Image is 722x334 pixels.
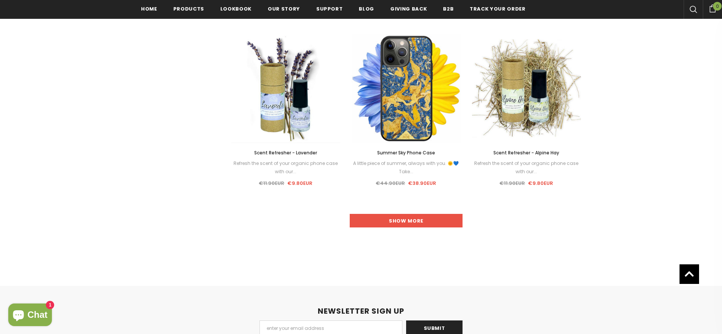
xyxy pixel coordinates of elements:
[231,159,340,176] div: Refresh the scent of your organic phone case with our...
[352,149,461,157] a: Summer Sky Phone Case
[493,149,559,156] span: Scent Refresher - Alpine Hay
[377,149,435,156] span: Summer Sky Phone Case
[350,214,463,227] a: Show more
[318,306,404,316] span: NEWSLETTER SIGN UP
[259,180,284,187] span: €11.90EUR
[390,5,427,12] span: Giving back
[141,5,157,12] span: Home
[254,149,317,156] span: Scent Refresher - Lavender
[528,180,553,187] span: €9.80EUR
[703,3,722,12] a: 0
[231,149,340,157] a: Scent Refresher - Lavender
[470,5,525,12] span: Track your order
[408,180,436,187] span: €38.90EUR
[352,159,461,176] div: A little piece of summer, always with you. 🌞💙 Take...
[376,180,405,187] span: €44.90EUR
[499,180,525,187] span: €11.90EUR
[359,5,374,12] span: Blog
[443,5,454,12] span: B2B
[316,5,343,12] span: support
[472,149,581,157] a: Scent Refresher - Alpine Hay
[220,5,252,12] span: Lookbook
[173,5,204,12] span: Products
[6,303,54,328] inbox-online-store-chat: Shopify online store chat
[713,2,722,11] span: 0
[268,5,300,12] span: Our Story
[287,180,312,187] span: €9.80EUR
[472,159,581,176] div: Refresh the scent of your organic phone case with our...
